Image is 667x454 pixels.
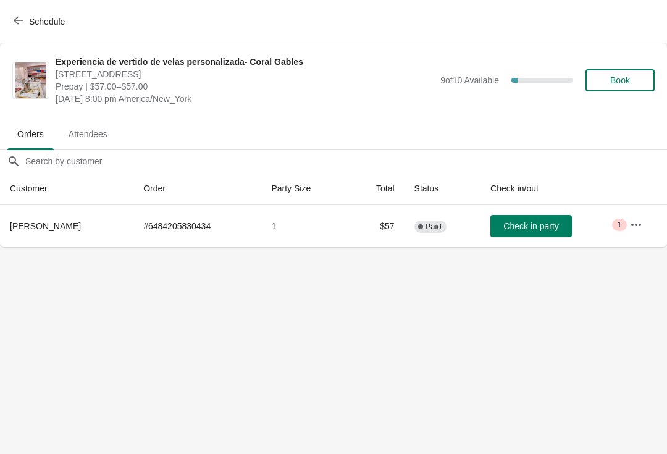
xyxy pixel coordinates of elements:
th: Total [348,172,404,205]
td: $57 [348,205,404,247]
span: [STREET_ADDRESS] [56,68,434,80]
td: 1 [261,205,348,247]
button: Schedule [6,11,75,33]
span: Schedule [29,17,65,27]
th: Status [405,172,480,205]
th: Order [133,172,261,205]
span: Orders [7,123,54,145]
span: Attendees [59,123,117,145]
td: # 6484205830434 [133,205,261,247]
span: Check in party [503,221,558,231]
span: Prepay | $57.00–$57.00 [56,80,434,93]
button: Book [585,69,655,91]
button: Check in party [490,215,572,237]
span: Experiencia de vertido de velas personalizada- Coral Gables [56,56,434,68]
span: Book [610,75,630,85]
span: [PERSON_NAME] [10,221,81,231]
span: Paid [426,222,442,232]
th: Check in/out [480,172,620,205]
th: Party Size [261,172,348,205]
img: Experiencia de vertido de velas personalizada- Coral Gables [15,62,46,98]
span: [DATE] 8:00 pm America/New_York [56,93,434,105]
span: 1 [617,220,621,230]
span: 9 of 10 Available [440,75,499,85]
input: Search by customer [25,150,667,172]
